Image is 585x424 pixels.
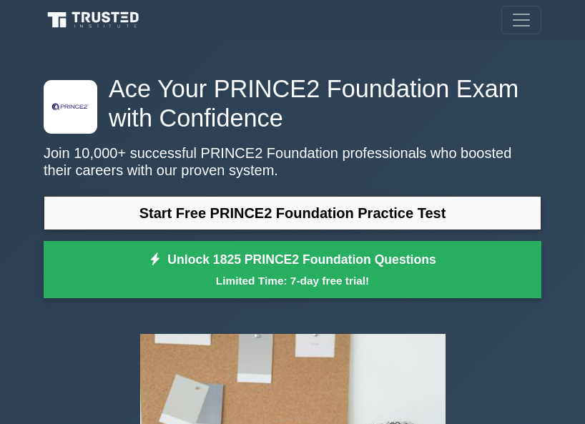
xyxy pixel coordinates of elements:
button: Toggle navigation [501,6,541,34]
p: Join 10,000+ successful PRINCE2 Foundation professionals who boosted their careers with our prove... [44,144,541,179]
h1: Ace Your PRINCE2 Foundation Exam with Confidence [44,74,541,133]
small: Limited Time: 7-day free trial! [62,272,523,289]
a: Unlock 1825 PRINCE2 Foundation QuestionsLimited Time: 7-day free trial! [44,241,541,298]
a: Start Free PRINCE2 Foundation Practice Test [44,196,541,230]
